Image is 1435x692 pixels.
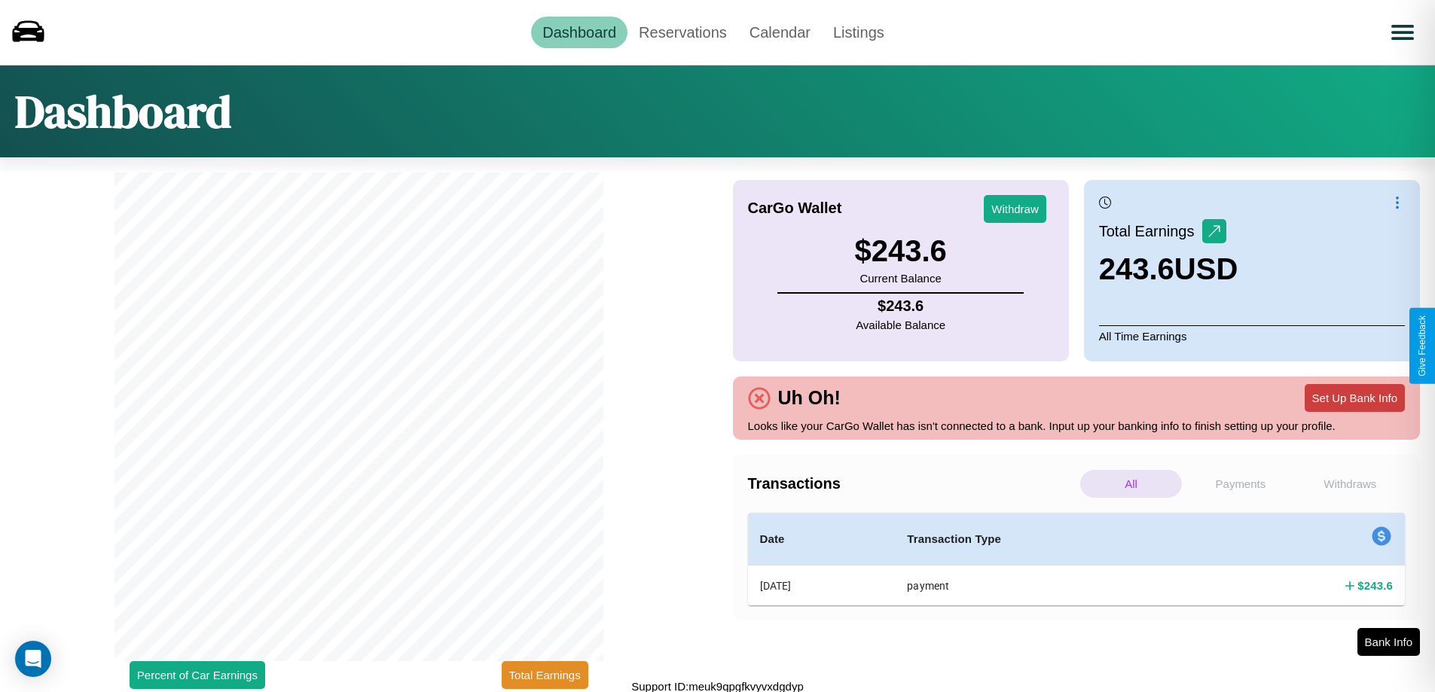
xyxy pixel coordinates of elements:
div: Open Intercom Messenger [15,641,51,677]
button: Withdraw [984,195,1046,223]
button: Bank Info [1357,628,1420,656]
h4: Transactions [748,475,1076,492]
h4: $ 243.6 [1357,578,1393,593]
a: Calendar [738,17,822,48]
h4: $ 243.6 [856,297,945,315]
button: Percent of Car Earnings [130,661,265,689]
h4: Uh Oh! [771,387,848,409]
button: Total Earnings [502,661,588,689]
p: Total Earnings [1099,218,1202,245]
p: Withdraws [1299,470,1401,498]
h3: 243.6 USD [1099,252,1238,286]
h4: Transaction Type [907,530,1195,548]
h3: $ 243.6 [854,234,946,268]
p: All [1080,470,1182,498]
a: Dashboard [531,17,627,48]
p: Available Balance [856,315,945,335]
p: Current Balance [854,268,946,288]
p: Payments [1189,470,1291,498]
h4: Date [760,530,884,548]
p: All Time Earnings [1099,325,1405,346]
th: payment [895,565,1208,606]
p: Looks like your CarGo Wallet has isn't connected to a bank. Input up your banking info to finish ... [748,416,1406,436]
a: Listings [822,17,896,48]
table: simple table [748,513,1406,605]
th: [DATE] [748,565,896,606]
h1: Dashboard [15,81,231,142]
button: Set Up Bank Info [1305,384,1405,412]
a: Reservations [627,17,738,48]
h4: CarGo Wallet [748,200,842,217]
div: Give Feedback [1417,316,1427,376]
button: Open menu [1382,11,1424,53]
